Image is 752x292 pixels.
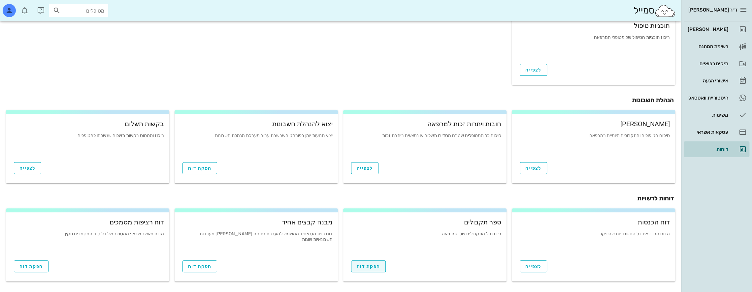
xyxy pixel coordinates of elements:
[180,121,333,127] div: יצוא להנהלת חשבונות
[684,73,749,89] a: אישורי הגעה
[517,231,670,251] div: הדוח מרכז את כל החשבוניות שהופקו
[517,35,670,55] div: ריכוז תוכניות הטיפול של מטופלי המרפאה
[348,121,501,127] div: חובות ויתרות זכות למרפאה
[686,44,728,49] div: רשימת המתנה
[188,165,212,171] span: הפקת דוח
[19,264,43,269] span: הפקת דוח
[686,78,728,83] div: אישורי הגעה
[7,194,674,203] h3: דוחות לרשויות
[11,231,164,251] div: הדוח מאשר שרצף המספור של כל סוגי המסמכים תקין
[654,4,676,17] img: SmileCloud logo
[525,67,541,73] span: לצפייה
[182,162,217,174] button: הפקת דוח
[11,133,164,153] div: ריכוז וסטטוס בקשות תשלום שנשלחו למטופלים
[684,141,749,157] a: דוחות
[520,64,547,76] a: לצפייה
[351,260,386,272] a: הפקת דוח
[348,219,501,225] div: ספר תקבולים
[11,219,164,225] div: דוח רציפות מסמכים
[517,219,670,225] div: דוח הכנסות
[182,260,217,272] button: הפקת דוח
[180,219,333,225] div: מבנה קבצים אחיד
[684,56,749,72] a: תיקים רפואיים
[11,121,164,127] div: בקשות תשלום
[684,90,749,106] a: היסטוריית וואטסאפ
[633,4,676,18] div: סמייל
[348,231,501,251] div: ריכוז כל התקבולים של המרפאה
[684,107,749,123] a: משימות
[686,61,728,66] div: תיקים רפואיים
[180,231,333,251] div: דוח בפורמט אחיד המשמש להעברת נתונים [PERSON_NAME] מערכות חשבונאיות שונות
[7,96,674,105] h3: הנהלת חשבונות
[517,133,670,153] div: סיכום הטיפולים והתקבולים היומיים במרפאה
[180,133,333,153] div: יצוא תנועות יומן בפורמט חשבשבת עבור מערכת הנהלת חשבונות
[517,121,670,127] div: [PERSON_NAME]
[684,21,749,37] a: [PERSON_NAME]
[188,264,212,269] span: הפקת דוח
[351,162,378,174] a: לצפייה
[684,124,749,140] a: עסקאות אשראי
[525,165,541,171] span: לצפייה
[686,130,728,135] div: עסקאות אשראי
[520,162,547,174] a: לצפייה
[517,22,670,29] div: תוכניות טיפול
[14,260,49,272] button: הפקת דוח
[684,39,749,54] a: רשימת המתנה
[19,165,36,171] span: לצפייה
[686,27,728,32] div: [PERSON_NAME]
[686,112,728,118] div: משימות
[688,7,737,13] span: ד״ר [PERSON_NAME]
[357,264,380,269] span: הפקת דוח
[520,260,547,272] a: לצפייה
[686,147,728,152] div: דוחות
[19,5,23,9] span: תג
[357,165,373,171] span: לצפייה
[686,95,728,101] div: היסטוריית וואטסאפ
[348,133,501,153] div: סיכום כל המטופלים שטרם הסדירו תשלום או נמצאים ביתרת זכות
[525,264,541,269] span: לצפייה
[14,162,41,174] a: לצפייה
